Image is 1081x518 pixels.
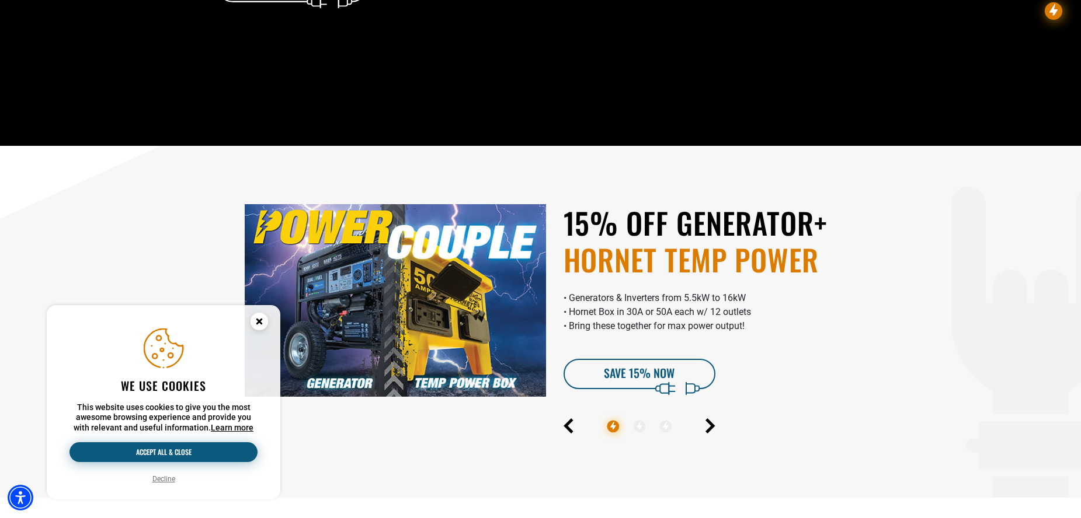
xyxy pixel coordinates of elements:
span: HORNET TEMP POWER [564,241,865,278]
img: A promotional image featuring a generator and a temporary power box, labeled "Power Couple," with... [245,204,546,397]
button: Accept all & close [69,442,258,462]
p: This website uses cookies to give you the most awesome browsing experience and provide you with r... [69,402,258,433]
h2: We use cookies [69,378,258,393]
aside: Cookie Consent [47,305,280,500]
button: Previous [564,418,573,433]
p: • Generators & Inverters from 5.5kW to 16kW • Hornet Box in 30A or 50A each w/ 12 outlets • Bring... [564,291,865,333]
button: Decline [149,473,179,485]
a: This website uses cookies to give you the most awesome browsing experience and provide you with r... [211,423,253,432]
a: SAVE 15% Now [564,359,715,389]
div: Accessibility Menu [8,485,33,510]
h2: 15% OFF GENERATOR+ [564,204,865,277]
button: Next [705,418,715,433]
button: Close this option [238,305,280,341]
